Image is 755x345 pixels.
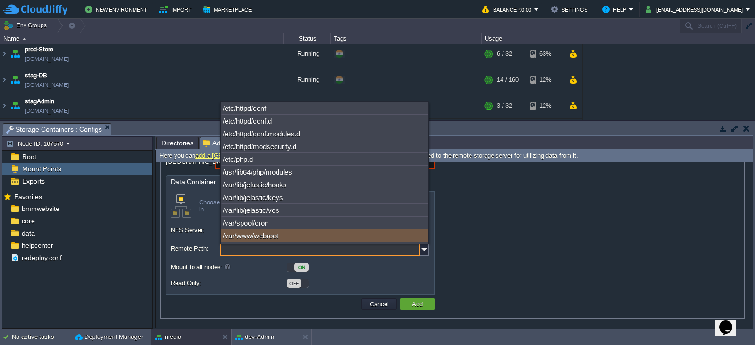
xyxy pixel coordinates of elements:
[221,140,428,153] div: /etc/httpd/modsecurity.d
[22,38,26,40] img: AMDAwAAAACH5BAEAAAAALAAAAAABAAEAAAICRAEAOw==
[497,93,512,118] div: 3 / 32
[171,278,286,288] label: Read Only:
[284,67,331,93] div: Running
[221,166,428,178] div: /usr/lib64/php/modules
[20,217,36,225] a: core
[155,332,181,342] button: media
[195,152,276,159] a: add a [GEOGRAPHIC_DATA]
[25,106,69,116] span: [DOMAIN_NAME]
[221,191,428,204] div: /var/lib/jelastic/keys
[331,33,481,44] div: Tags
[8,119,22,144] img: AMDAwAAAACH5BAEAAAAALAAAAAABAAEAAAICRAEAOw==
[20,229,36,237] a: data
[203,137,294,149] span: Add [GEOGRAPHIC_DATA]
[482,4,534,15] button: Balance ₹0.00
[203,4,254,15] button: Marketplace
[0,93,8,118] img: AMDAwAAAACH5BAEAAAAALAAAAAABAAEAAAICRAEAOw==
[287,279,301,288] div: OFF
[294,263,309,272] div: ON
[284,33,330,44] div: Status
[171,262,286,272] label: Mount to all nodes:
[551,4,590,15] button: Settings
[221,127,428,140] div: /etc/httpd/conf.modules.d
[25,54,69,64] span: [DOMAIN_NAME]
[221,229,428,242] div: /var/www/webroot
[3,4,67,16] img: CloudJiffy
[3,19,50,32] button: Env Groups
[171,176,216,189] span: Data Container
[221,204,428,217] div: /var/lib/jelastic/vcs
[497,41,512,67] div: 6 / 32
[25,97,54,106] a: stagAdmin
[602,4,629,15] button: Help
[530,67,561,93] div: 12%
[482,33,582,44] div: Usage
[166,157,214,167] label: [GEOGRAPHIC_DATA]:
[0,41,8,67] img: AMDAwAAAACH5BAEAAAAALAAAAAABAAEAAAICRAEAOw==
[75,332,143,342] button: Deployment Manager
[171,244,219,253] label: Remote Path:
[20,177,46,185] a: Exports
[85,4,150,15] button: New Environment
[8,41,22,67] img: AMDAwAAAACH5BAEAAAAALAAAAAABAAEAAAICRAEAOw==
[171,225,219,235] label: NFS Server:
[166,192,434,220] div: Choose a within any of your environments for the data to be stored in.
[235,332,274,342] button: dev-Admin
[530,41,561,67] div: 63%
[159,4,194,15] button: Import
[12,329,71,345] div: No active tasks
[156,150,753,162] div: Here you can - directory in the container file system, which is connected to the remote storage s...
[20,204,61,213] a: bmmwebsite
[715,307,746,336] iframe: chat widget
[1,33,283,44] div: Name
[284,41,331,67] div: Running
[20,241,55,250] a: helpcenter
[221,102,428,115] div: /etc/httpd/conf
[25,71,47,80] a: stag-DB
[0,119,8,144] img: AMDAwAAAACH5BAEAAAAALAAAAAABAAEAAAICRAEAOw==
[20,152,38,161] a: Root
[12,193,43,201] a: Favorites
[221,153,428,166] div: /etc/php.d
[161,137,193,149] span: Directories
[25,80,69,90] span: [DOMAIN_NAME]
[497,119,512,144] div: 2 / 28
[497,67,519,93] div: 14 / 160
[6,139,66,148] button: Node ID: 167570
[0,67,8,93] img: AMDAwAAAACH5BAEAAAAALAAAAAABAAEAAAICRAEAOw==
[530,93,561,118] div: 12%
[530,119,561,144] div: 2%
[221,115,428,127] div: /etc/httpd/conf.d
[25,45,53,54] a: prod-Store
[6,124,102,135] span: Storage Containers : Configs
[367,300,392,308] button: Cancel
[409,300,426,308] button: Add
[8,67,22,93] img: AMDAwAAAACH5BAEAAAAALAAAAAABAAEAAAICRAEAOw==
[646,4,746,15] button: [EMAIL_ADDRESS][DOMAIN_NAME]
[20,165,63,173] a: Mount Points
[8,93,22,118] img: AMDAwAAAACH5BAEAAAAALAAAAAABAAEAAAICRAEAOw==
[221,178,428,191] div: /var/lib/jelastic/hooks
[221,217,428,229] div: /var/spool/cron
[20,253,63,262] a: redeploy.conf
[284,93,331,118] div: Running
